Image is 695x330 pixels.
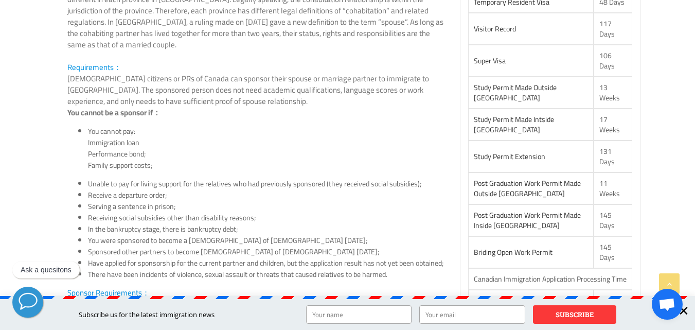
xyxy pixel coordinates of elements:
span: Sponsor Requirements： [67,285,150,300]
input: Your email [419,305,525,324]
strong: SUBSCRIBE [556,310,594,319]
li: Unable to pay for living support for the relatives who had previously sponsored (they received so... [88,178,444,189]
a: Go to Top [659,273,680,294]
a: Post Graduation Work Permit Made Inside [GEOGRAPHIC_DATA] [474,209,581,232]
p: [DEMOGRAPHIC_DATA] citizens or PRs of Canada can sponsor their spouse or marriage partner to immi... [67,73,444,107]
li: You were sponsored to become a [DEMOGRAPHIC_DATA] of [DEMOGRAPHIC_DATA] [DATE]; [88,235,444,246]
a: Study Permit Extension [474,150,545,163]
li: In the bankruptcy stage, there is bankruptcy debt; [88,223,444,235]
td: 145 Days [594,236,633,268]
td: 117 Days [594,13,633,45]
p: Ask a quesitons [21,266,72,274]
li: Have applied for sponsorship for the current partner and children, but the application result has... [88,257,444,269]
li: Receiving social subsidies other than disability reasons; [88,212,444,223]
td: 145 Days [594,204,633,236]
strong: You cannot be a sponsor if： [67,105,161,120]
td: 106 Days [594,45,633,77]
a: Super Visa [474,54,506,67]
input: Your name [306,305,412,324]
li: There have been incidents of violence, sexual assault or threats that caused relatives to be harmed. [88,269,444,280]
a: Briding Open Work Permit [474,246,553,259]
div: Canadian immigration application processing time [474,274,627,284]
a: Study Permit Made Intside [GEOGRAPHIC_DATA] [474,113,554,136]
td: 5 Months [594,290,633,322]
li: Receive a departure order; [88,189,444,201]
li: Sponsored other partners to become [DEMOGRAPHIC_DATA] of [DEMOGRAPHIC_DATA] [DATE]; [88,246,444,257]
a: Visitor Record [474,22,516,36]
a: Post Graduation Work Permit Made Outside [GEOGRAPHIC_DATA] [474,177,581,200]
span: Subscribe us for the latest immigration news [79,310,215,319]
td: 11 Weeks [594,172,633,204]
td: 17 Weeks [594,109,633,141]
div: Open chat [652,289,683,320]
span: Requirements： [67,60,121,75]
li: You cannot pay: Immigration loan Performance bond; Family support costs; [88,126,444,171]
a: Study Permit Made Outside [GEOGRAPHIC_DATA] [474,81,557,105]
li: Serving a sentence in prison; [88,201,444,212]
td: 13 Weeks [594,77,633,109]
td: 131 Days [594,141,633,172]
